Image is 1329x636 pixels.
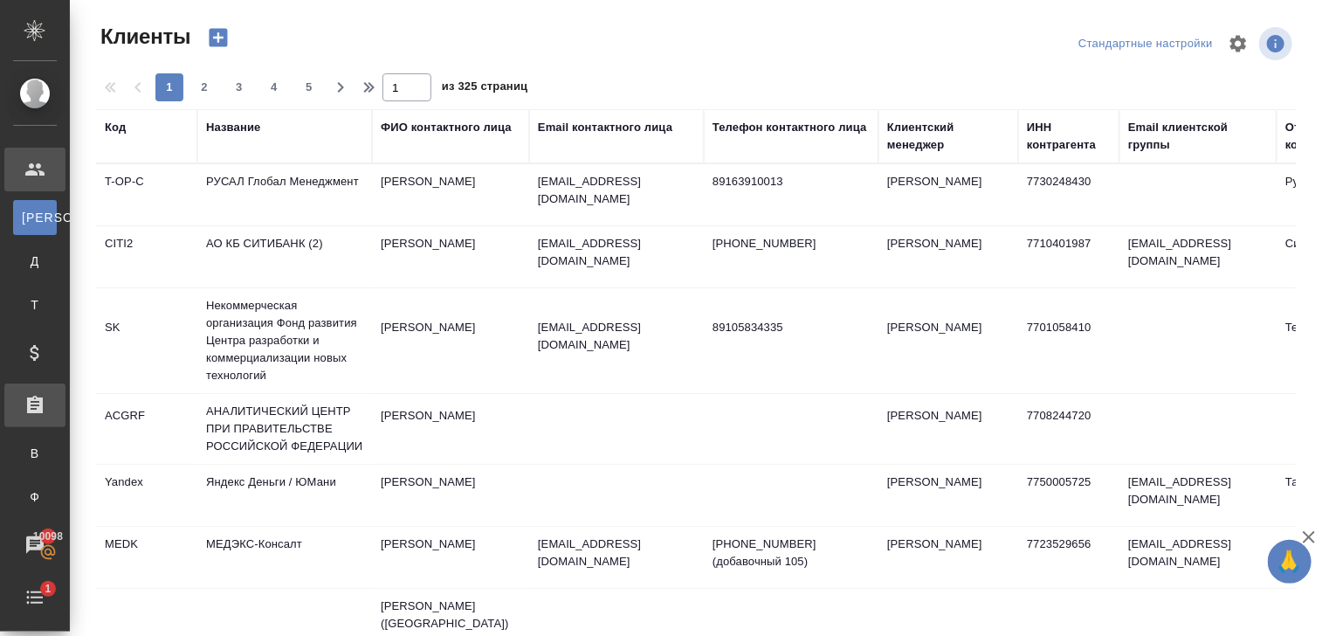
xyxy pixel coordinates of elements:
td: [PERSON_NAME] [878,310,1018,371]
span: Т [22,296,48,314]
td: CITI2 [96,226,197,287]
td: [EMAIL_ADDRESS][DOMAIN_NAME] [1119,527,1277,588]
td: 7708244720 [1018,398,1119,460]
span: 4 [260,79,288,96]
td: ACGRF [96,398,197,460]
button: 5 [295,73,323,101]
td: [PERSON_NAME] [878,398,1018,460]
td: АО КБ СИТИБАНК (2) [197,226,372,287]
span: 🙏 [1275,543,1305,580]
span: 3 [225,79,253,96]
a: Т [13,287,57,322]
div: ФИО контактного лица [381,119,512,136]
span: 2 [190,79,218,96]
span: 1 [34,580,61,598]
p: [EMAIL_ADDRESS][DOMAIN_NAME] [538,235,695,270]
button: 🙏 [1268,540,1312,584]
td: [PERSON_NAME] [878,226,1018,287]
p: [EMAIL_ADDRESS][DOMAIN_NAME] [538,536,695,570]
a: Ф [13,480,57,515]
a: В [13,436,57,471]
div: Клиентский менеджер [887,119,1009,154]
div: Email клиентской группы [1128,119,1268,154]
td: T-OP-C [96,164,197,225]
td: РУСАЛ Глобал Менеджмент [197,164,372,225]
button: 3 [225,73,253,101]
td: Яндекс Деньги / ЮМани [197,465,372,526]
td: [EMAIL_ADDRESS][DOMAIN_NAME] [1119,465,1277,526]
span: Настроить таблицу [1217,23,1259,65]
a: Д [13,244,57,279]
td: SK [96,310,197,371]
div: Код [105,119,126,136]
td: [PERSON_NAME] [372,164,529,225]
td: 7710401987 [1018,226,1119,287]
td: [PERSON_NAME] [372,465,529,526]
td: Yandex [96,465,197,526]
a: 1 [4,576,65,619]
span: Д [22,252,48,270]
td: [PERSON_NAME] [372,310,529,371]
p: [EMAIL_ADDRESS][DOMAIN_NAME] [538,319,695,354]
div: ИНН контрагента [1027,119,1111,154]
span: 10098 [23,528,73,545]
td: [PERSON_NAME] [878,465,1018,526]
span: 5 [295,79,323,96]
td: 7723529656 [1018,527,1119,588]
a: 10098 [4,523,65,567]
span: из 325 страниц [442,76,527,101]
span: В [22,445,48,462]
span: Посмотреть информацию [1259,27,1296,60]
button: 2 [190,73,218,101]
button: 4 [260,73,288,101]
p: [EMAIL_ADDRESS][DOMAIN_NAME] [538,173,695,208]
td: [PERSON_NAME] [372,527,529,588]
div: split button [1074,31,1217,58]
span: Клиенты [96,23,190,51]
span: Ф [22,488,48,506]
p: [PHONE_NUMBER] [713,235,870,252]
td: 7701058410 [1018,310,1119,371]
button: Создать [197,23,239,52]
span: [PERSON_NAME] [22,209,48,226]
p: 89163910013 [713,173,870,190]
td: 7750005725 [1018,465,1119,526]
p: [PHONE_NUMBER] (добавочный 105) [713,536,870,570]
td: [PERSON_NAME] [372,226,529,287]
td: MEDK [96,527,197,588]
td: Некоммерческая организация Фонд развития Центра разработки и коммерциализации новых технологий [197,288,372,393]
td: [PERSON_NAME] [372,398,529,460]
div: Email контактного лица [538,119,672,136]
td: АНАЛИТИЧЕСКИЙ ЦЕНТР ПРИ ПРАВИТЕЛЬСТВЕ РОССИЙСКОЙ ФЕДЕРАЦИИ [197,394,372,464]
p: 89105834335 [713,319,870,336]
td: [PERSON_NAME] [878,527,1018,588]
a: [PERSON_NAME] [13,200,57,235]
td: 7730248430 [1018,164,1119,225]
div: Телефон контактного лица [713,119,867,136]
div: Название [206,119,260,136]
td: [EMAIL_ADDRESS][DOMAIN_NAME] [1119,226,1277,287]
td: [PERSON_NAME] [878,164,1018,225]
td: МЕДЭКС-Консалт [197,527,372,588]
